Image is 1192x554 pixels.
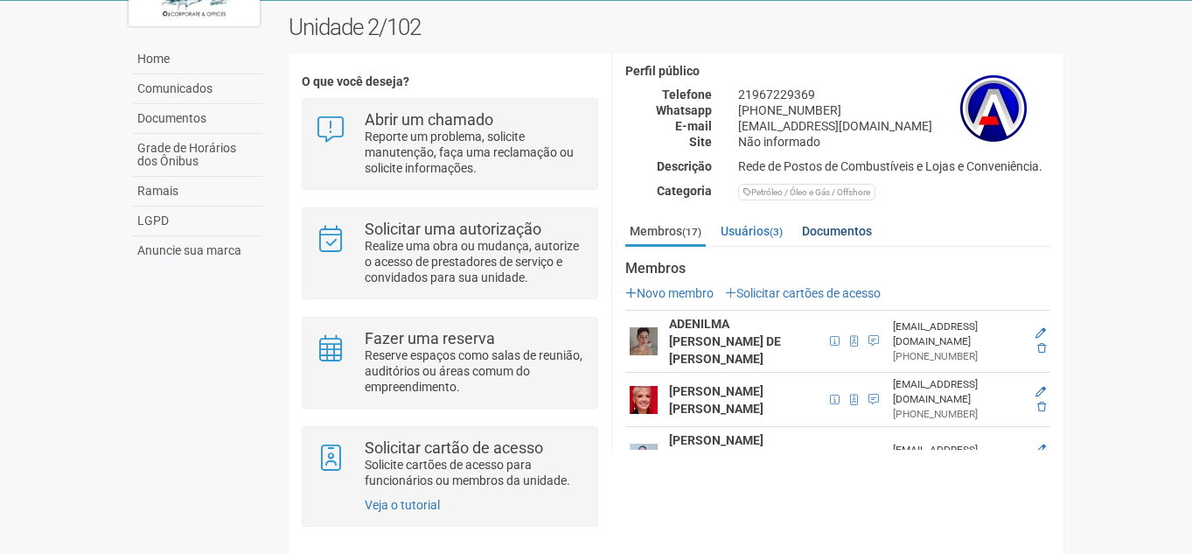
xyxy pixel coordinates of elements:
[738,184,875,200] div: Petróleo / Óleo e Gás / Offshore
[893,377,1023,407] div: [EMAIL_ADDRESS][DOMAIN_NAME]
[1037,342,1046,354] a: Excluir membro
[365,498,440,512] a: Veja o tutorial
[1035,386,1046,398] a: Editar membro
[316,331,584,395] a: Fazer uma reserva Reserve espaços como salas de reunião, auditórios ou áreas comum do empreendime...
[133,74,262,104] a: Comunicados
[669,433,763,482] strong: [PERSON_NAME] [PERSON_NAME] [PERSON_NAME]
[365,438,543,457] strong: Solicitar cartão de acesso
[625,261,1050,277] strong: Membros
[675,119,712,133] strong: E-mail
[289,14,1064,40] h2: Unidade 2/102
[725,87,1063,102] div: 21967229369
[669,384,763,416] strong: [PERSON_NAME] [PERSON_NAME]
[133,104,262,134] a: Documentos
[302,75,598,88] h4: O que você deseja?
[133,45,262,74] a: Home
[625,286,714,300] a: Novo membro
[630,327,658,355] img: user.png
[657,159,712,173] strong: Descrição
[630,386,658,414] img: user.png
[689,135,712,149] strong: Site
[950,65,1037,152] img: business.png
[662,88,712,102] strong: Telefone
[725,158,1063,174] div: Rede de Postos de Combustíveis e Lojas e Conveniência.
[630,444,658,472] img: user.png
[657,184,712,198] strong: Categoria
[316,440,584,488] a: Solicitar cartão de acesso Solicite cartões de acesso para funcionários ou membros da unidade.
[133,207,262,236] a: LGPD
[133,236,262,265] a: Anuncie sua marca
[316,221,584,285] a: Solicitar uma autorização Realize uma obra ou mudança, autorize o acesso de prestadores de serviç...
[725,102,1063,118] div: [PHONE_NUMBER]
[893,319,1023,349] div: [EMAIL_ADDRESS][DOMAIN_NAME]
[656,103,712,117] strong: Whatsapp
[625,65,1050,78] h4: Perfil público
[1037,401,1046,413] a: Excluir membro
[682,226,701,238] small: (17)
[133,134,262,177] a: Grade de Horários dos Ônibus
[365,457,584,488] p: Solicite cartões de acesso para funcionários ou membros da unidade.
[365,110,493,129] strong: Abrir um chamado
[893,407,1023,422] div: [PHONE_NUMBER]
[669,317,781,366] strong: ADENILMA [PERSON_NAME] DE [PERSON_NAME]
[365,238,584,285] p: Realize uma obra ou mudança, autorize o acesso de prestadores de serviço e convidados para sua un...
[798,218,876,244] a: Documentos
[1035,327,1046,340] a: Editar membro
[716,218,787,244] a: Usuários(3)
[365,129,584,176] p: Reporte um problema, solicite manutenção, faça uma reclamação ou solicite informações.
[725,118,1063,134] div: [EMAIL_ADDRESS][DOMAIN_NAME]
[316,112,584,176] a: Abrir um chamado Reporte um problema, solicite manutenção, faça uma reclamação ou solicite inform...
[133,177,262,207] a: Ramais
[365,347,584,395] p: Reserve espaços como salas de reunião, auditórios ou áreas comum do empreendimento.
[893,443,1023,473] div: [EMAIL_ADDRESS][DOMAIN_NAME]
[725,134,1063,150] div: Não informado
[365,220,541,238] strong: Solicitar uma autorização
[725,286,881,300] a: Solicitar cartões de acesso
[893,349,1023,364] div: [PHONE_NUMBER]
[1035,444,1046,456] a: Editar membro
[365,329,495,347] strong: Fazer uma reserva
[770,226,783,238] small: (3)
[625,218,706,247] a: Membros(17)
